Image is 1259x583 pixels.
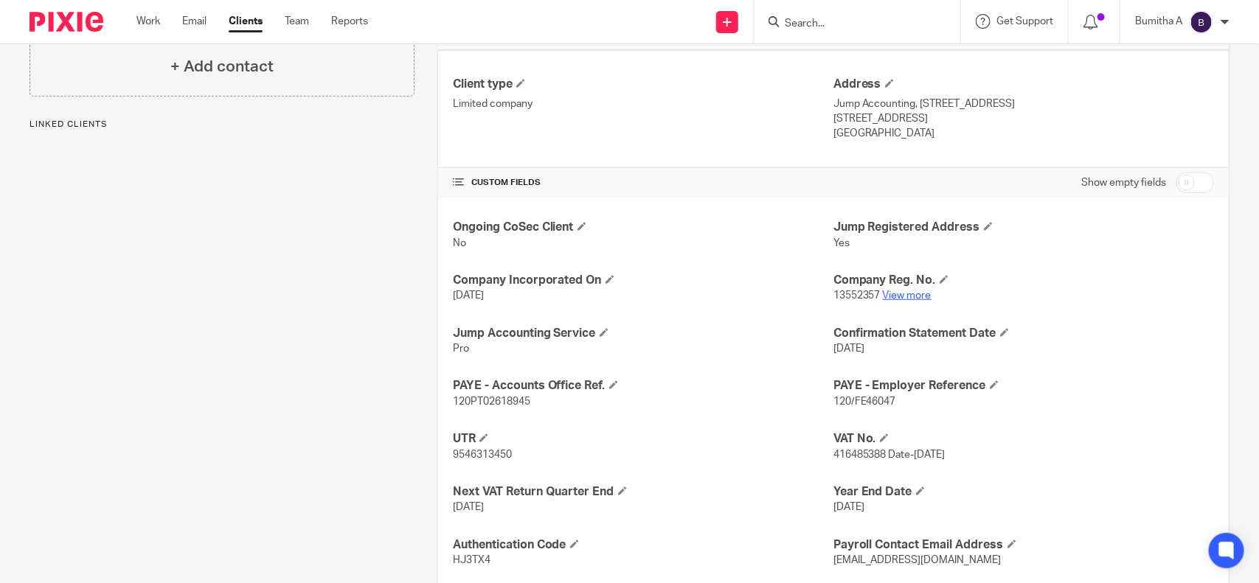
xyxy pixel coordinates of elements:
h4: VAT No. [833,431,1214,447]
a: Reports [331,14,368,29]
p: Linked clients [30,119,415,130]
span: 120PT02618945 [453,397,530,407]
label: Show empty fields [1081,175,1166,190]
h4: Confirmation Statement Date [833,326,1214,341]
span: [DATE] [833,502,864,512]
span: 416485388 Date-[DATE] [833,450,946,460]
h4: PAYE - Accounts Office Ref. [453,378,833,394]
span: [DATE] [833,343,864,354]
h4: Year End Date [833,484,1214,500]
p: Bumitha A [1135,14,1182,29]
h4: Next VAT Return Quarter End [453,484,833,500]
span: [DATE] [453,290,484,301]
h4: Authentication Code [453,537,833,553]
h4: Jump Accounting Service [453,326,833,341]
p: Limited company [453,97,833,111]
h4: Client type [453,77,833,92]
span: [EMAIL_ADDRESS][DOMAIN_NAME] [833,555,1002,565]
a: View more [883,290,932,301]
span: Pro [453,343,469,354]
span: 120/FE46047 [833,397,896,407]
input: Search [783,18,916,31]
h4: + Add contact [170,55,274,78]
h4: CUSTOM FIELDS [453,177,833,189]
h4: PAYE - Employer Reference [833,378,1214,394]
a: Team [285,14,309,29]
h4: Company Incorporated On [453,273,833,288]
h4: UTR [453,431,833,447]
span: 9546313450 [453,450,512,460]
img: svg%3E [1190,10,1213,34]
span: 13552357 [833,290,881,301]
h4: Ongoing CoSec Client [453,220,833,235]
a: Email [182,14,207,29]
span: Yes [833,238,850,248]
span: HJ3TX4 [453,555,490,565]
h4: Payroll Contact Email Address [833,537,1214,553]
span: No [453,238,466,248]
h4: Company Reg. No. [833,273,1214,288]
span: Get Support [996,16,1053,27]
img: Pixie [30,12,103,32]
p: Jump Accounting, [STREET_ADDRESS] [833,97,1214,111]
p: [GEOGRAPHIC_DATA] [833,126,1214,141]
span: [DATE] [453,502,484,512]
h4: Address [833,77,1214,92]
a: Work [136,14,160,29]
a: Clients [229,14,263,29]
h4: Jump Registered Address [833,220,1214,235]
p: [STREET_ADDRESS] [833,111,1214,126]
